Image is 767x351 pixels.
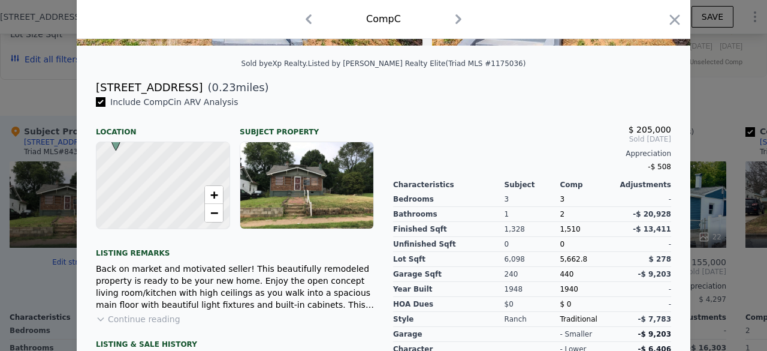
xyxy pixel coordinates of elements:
div: Year Built [393,282,505,297]
div: 1,328 [505,222,560,237]
span: + [210,187,218,202]
div: - [615,282,671,297]
div: [STREET_ADDRESS] [96,79,203,96]
div: Traditional [560,312,615,327]
div: 1940 [560,282,615,297]
button: Continue reading [96,313,180,325]
span: $ 278 [648,255,671,263]
div: - smaller [560,329,592,339]
div: Style [393,312,505,327]
a: Zoom in [205,186,223,204]
span: 440 [560,270,573,278]
div: 1 [505,207,560,222]
div: Back on market and motivated seller! This beautifully remodeled property is ready to be your new ... [96,263,374,311]
div: 240 [505,267,560,282]
span: -$ 13,411 [633,225,671,233]
span: 3 [560,195,564,203]
span: -$ 9,203 [638,270,671,278]
span: 0 [560,240,564,248]
div: garage [393,327,505,342]
div: Adjustments [615,180,671,190]
div: Bedrooms [393,192,505,207]
div: 1948 [505,282,560,297]
span: 1,510 [560,225,580,233]
a: Zoom out [205,204,223,222]
div: Comp C [366,12,401,26]
span: -$ 20,928 [633,210,671,218]
div: Appreciation [393,149,671,158]
span: ( miles) [203,79,268,96]
div: Listing remarks [96,239,374,258]
div: Lot Sqft [393,252,505,267]
span: -$ 9,203 [638,330,671,338]
span: Include Comp C in ARV Analysis [105,97,243,107]
span: • [203,197,219,215]
span: − [210,205,218,220]
span: 5,662.8 [560,255,587,263]
div: - [615,297,671,312]
div: Comp [560,180,615,190]
span: $ 0 [560,300,571,308]
span: -$ 508 [648,163,671,171]
span: $ 205,000 [629,125,671,134]
div: Garage Sqft [393,267,505,282]
div: • [203,200,210,208]
div: Subject [505,180,560,190]
div: Sold by eXp Realty . [241,59,308,68]
span: 0.23 [212,81,236,94]
div: - [615,237,671,252]
div: Characteristics [393,180,505,190]
div: Ranch [505,312,560,327]
div: 2 [560,207,615,222]
div: Location [96,118,230,137]
span: -$ 7,783 [638,315,671,323]
div: Listed by [PERSON_NAME] Realty Elite (Triad MLS #1175036) [308,59,526,68]
div: 6,098 [505,252,560,267]
div: 0 [505,237,560,252]
span: Sold [DATE] [393,134,671,144]
div: 3 [505,192,560,207]
div: Finished Sqft [393,222,505,237]
div: Subject Property [240,118,374,137]
div: Unfinished Sqft [393,237,505,252]
div: - [615,192,671,207]
div: $0 [505,297,560,312]
div: Bathrooms [393,207,505,222]
div: HOA Dues [393,297,505,312]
